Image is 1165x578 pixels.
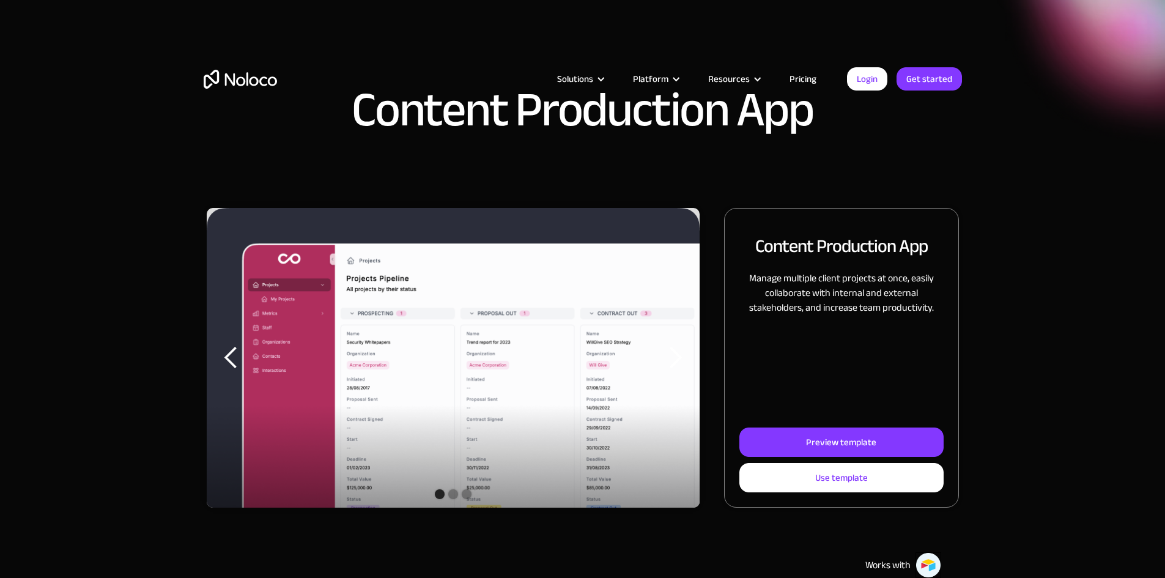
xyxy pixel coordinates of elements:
h2: Content Production App [755,233,928,259]
div: Platform [633,71,668,87]
a: home [204,70,277,89]
div: Use template [815,470,868,486]
div: Platform [618,71,693,87]
img: Airtable [915,552,941,578]
div: Preview template [806,434,876,450]
div: Resources [693,71,774,87]
div: previous slide [207,208,256,508]
a: Pricing [774,71,832,87]
div: Show slide 3 of 3 [462,489,472,499]
div: Solutions [542,71,618,87]
p: Manage multiple client projects at once, easily collaborate with internal and external stakeholde... [739,271,943,315]
a: Get started [897,67,962,91]
a: Use template [739,463,943,492]
div: next slide [651,208,700,508]
a: Login [847,67,887,91]
div: carousel [207,208,700,508]
div: 1 of 3 [207,208,700,508]
a: Preview template [739,428,943,457]
div: Solutions [557,71,593,87]
div: Show slide 2 of 3 [448,489,458,499]
div: Show slide 1 of 3 [435,489,445,499]
div: Resources [708,71,750,87]
div: Works with [865,558,911,572]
